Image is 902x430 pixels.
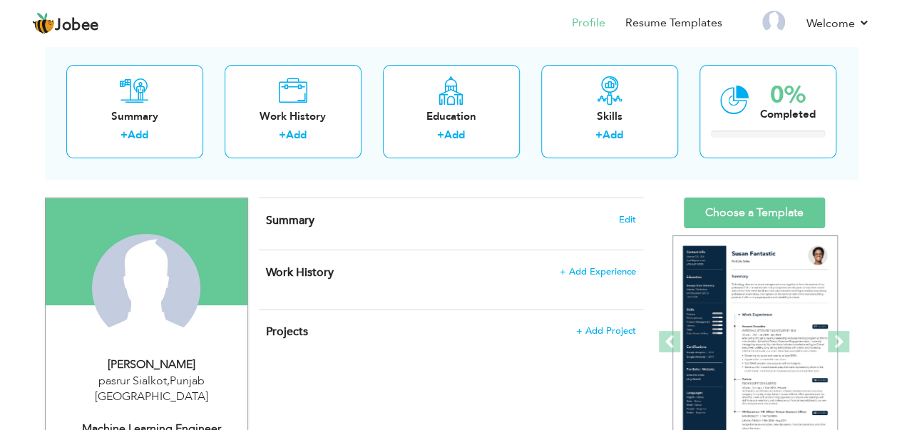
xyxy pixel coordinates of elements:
span: Jobee [55,18,99,34]
span: Edit [619,215,636,225]
label: + [595,128,603,143]
a: Resume Templates [625,15,722,31]
div: [PERSON_NAME] [56,357,247,373]
h4: This helps to highlight the project, tools and skills you have worked on. [266,324,635,339]
span: + Add Experience [560,267,636,277]
div: Work History [236,109,350,124]
a: Profile [572,15,605,31]
div: Skills [553,109,667,124]
div: Completed [760,107,816,122]
a: Jobee [32,12,99,35]
img: jobee.io [32,12,55,35]
a: Choose a Template [684,198,825,228]
a: Add [444,128,465,142]
div: 0% [760,83,816,107]
span: Summary [266,213,314,228]
label: + [437,128,444,143]
a: Add [128,128,148,142]
label: + [121,128,128,143]
img: Awais Aleem [92,234,200,342]
div: Education [394,109,508,124]
label: + [279,128,286,143]
span: , [167,373,170,389]
div: pasrur Sialkot Punjab [GEOGRAPHIC_DATA] [56,373,247,406]
span: Work History [266,265,334,280]
a: Add [286,128,307,142]
div: Summary [78,109,192,124]
span: Projects [266,324,308,339]
img: Profile Img [762,11,785,34]
span: + Add Project [576,326,636,336]
a: Welcome [806,15,870,32]
a: Add [603,128,623,142]
h4: This helps to show the companies you have worked for. [266,265,635,280]
h4: Adding a summary is a quick and easy way to highlight your experience and interests. [266,213,635,227]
